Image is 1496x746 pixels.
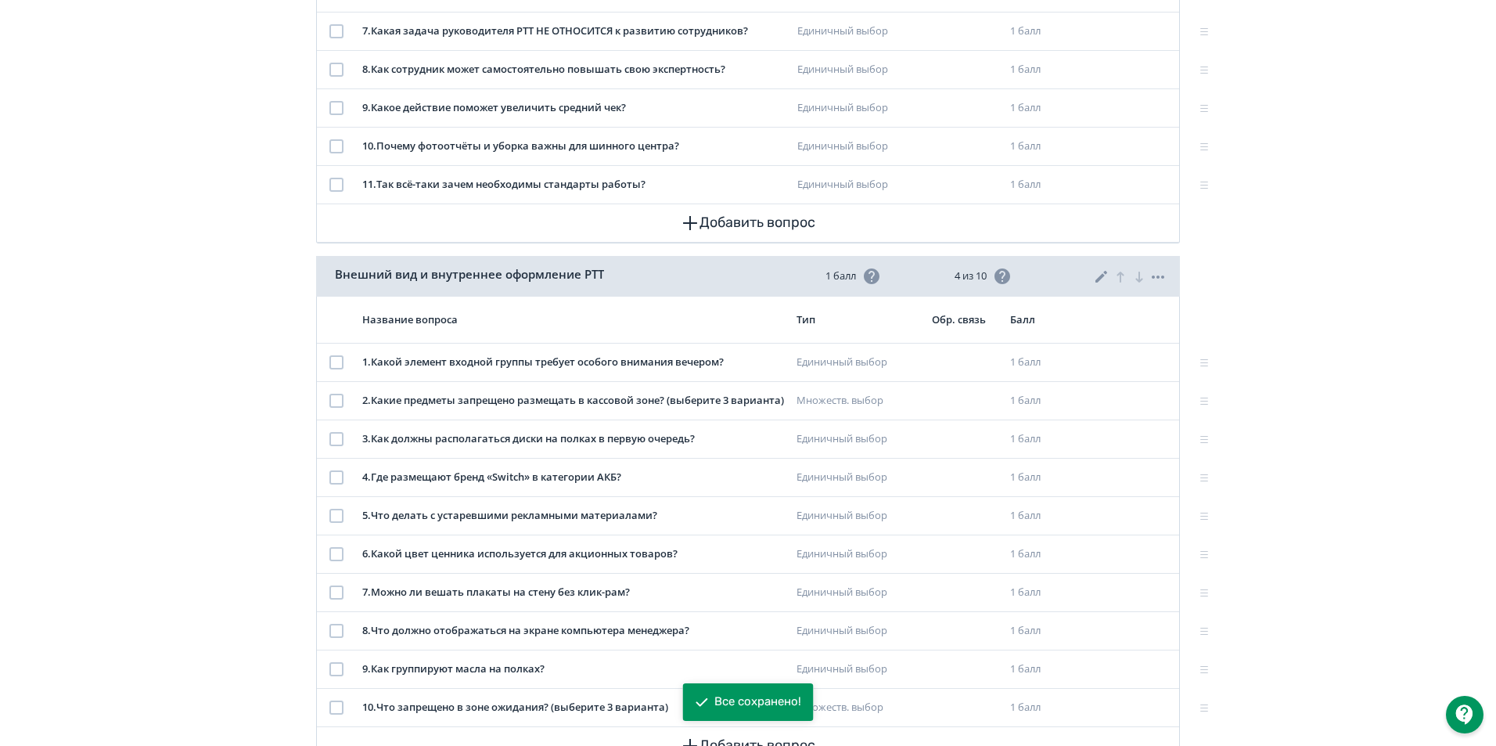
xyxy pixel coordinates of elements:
div: 1 балл [1010,139,1068,154]
div: Обр. связь [932,312,998,326]
div: 1 балл [1010,585,1068,600]
div: Единичный выбор [797,355,919,370]
div: Единичный выбор [797,623,919,639]
div: 10 . Что запрещено в зоне ожидания? (выберите 3 варианта) [362,700,784,715]
div: Единичный выбор [797,62,919,77]
div: 1 балл [1010,661,1068,677]
span: Внешний вид и внутреннее оформление РТТ [335,265,604,283]
div: Единичный выбор [797,546,919,562]
div: Единичный выбор [797,139,919,154]
div: 1 балл [1010,508,1068,524]
span: 4 из 10 [955,267,1012,286]
div: 9 . Как группируют масла на полках? [362,661,784,677]
div: 11 . Так всё-таки зачем необходимы стандарты работы? [362,177,785,193]
div: Единичный выбор [797,585,919,600]
div: Тип [797,312,919,326]
div: 2 . Какие предметы запрещено размещать в кассовой зоне? (выберите 3 варианта) [362,393,784,409]
div: 1 . Какой элемент входной группы требует особого внимания вечером? [362,355,784,370]
div: 1 балл [1010,393,1068,409]
div: Множеств. выбор [797,700,919,715]
div: 8 . Что должно отображаться на экране компьютера менеджера? [362,623,784,639]
button: Добавить вопрос [329,204,1167,242]
div: Название вопроса [362,312,784,326]
div: 3 . Как должны располагаться диски на полках в первую очередь? [362,431,784,447]
div: Единичный выбор [797,470,919,485]
div: Все сохранено! [714,694,801,710]
div: Единичный выбор [797,23,919,39]
div: Единичный выбор [797,661,919,677]
div: 1 балл [1010,546,1068,562]
div: 5 . Что делать с устаревшими рекламными материалами? [362,508,784,524]
div: 9 . Какое действие поможет увеличить средний чек? [362,100,785,116]
div: 1 балл [1010,470,1068,485]
span: 1 балл [825,267,881,286]
div: Единичный выбор [797,431,919,447]
div: Множеств. выбор [797,393,919,409]
div: 1 балл [1010,431,1068,447]
div: Балл [1010,312,1068,326]
div: 1 балл [1010,177,1068,193]
div: Единичный выбор [797,177,919,193]
div: 6 . Какой цвет ценника используется для акционных товаров? [362,546,784,562]
div: 1 балл [1010,62,1068,77]
div: 4 . Где размещают бренд «Switch» в категории АКБ? [362,470,784,485]
div: 10 . Почему фотоотчёты и уборка важны для шинного центра? [362,139,785,154]
div: 1 балл [1010,100,1068,116]
div: Единичный выбор [797,508,919,524]
div: 1 балл [1010,355,1068,370]
div: 8 . Как сотрудник может самостоятельно повышать свою экспертность? [362,62,785,77]
div: 1 балл [1010,700,1068,715]
div: 1 балл [1010,623,1068,639]
div: Единичный выбор [797,100,919,116]
div: 7 . Какая задача руководителя РТТ НЕ ОТНОСИТСЯ к развитию сотрудников? [362,23,785,39]
div: 7 . Можно ли вешать плакаты на стену без клик-рам? [362,585,784,600]
div: 1 балл [1010,23,1068,39]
